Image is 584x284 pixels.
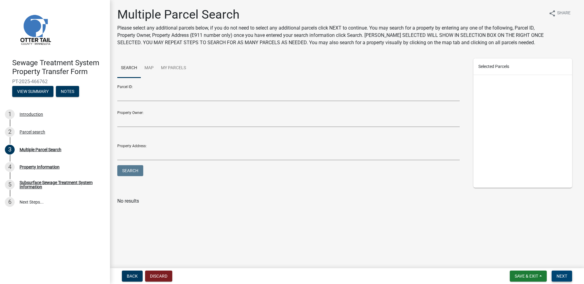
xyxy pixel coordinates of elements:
div: 3 [5,145,15,154]
span: Save & Exit [515,274,538,279]
button: Back [122,271,143,282]
button: Discard [145,271,172,282]
button: Search [117,165,143,176]
div: Introduction [20,112,43,116]
div: 2 [5,127,15,137]
p: No results [117,197,577,205]
a: My Parcels [157,59,190,78]
p: Please select any additional parcels below, if you do not need to select any additional parcels c... [117,24,544,46]
span: Share [557,10,571,17]
div: Subsurface Sewage Treatment System Information [20,180,100,189]
i: share [549,10,556,17]
div: Parcel search [20,130,45,134]
wm-modal-confirm: Summary [12,89,53,94]
button: Save & Exit [510,271,547,282]
wm-modal-confirm: Notes [56,89,79,94]
img: Otter Tail County, Minnesota [12,6,58,52]
span: Back [127,274,138,279]
a: Map [141,59,157,78]
button: View Summary [12,86,53,97]
a: Search [117,59,141,78]
div: Selected Parcels [473,59,572,75]
div: 4 [5,162,15,172]
div: Multiple Parcel Search [20,147,61,152]
h1: Multiple Parcel Search [117,7,544,22]
div: 6 [5,197,15,207]
div: 1 [5,109,15,119]
span: PT-2025-466762 [12,79,98,84]
button: shareShare [544,7,575,19]
div: 5 [5,180,15,190]
span: Next [557,274,567,279]
h4: Sewage Treatment System Property Transfer Form [12,59,105,76]
button: Notes [56,86,79,97]
div: Property Information [20,165,60,169]
button: Next [552,271,572,282]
